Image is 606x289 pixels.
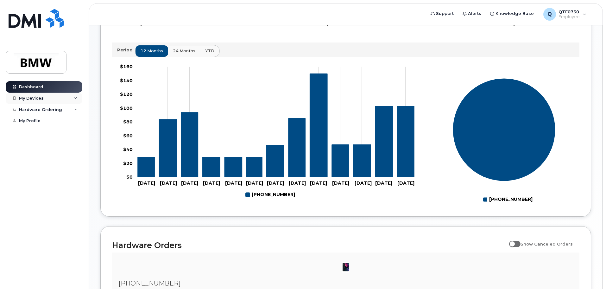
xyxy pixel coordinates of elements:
[232,16,273,27] p: 5.17 GB
[246,180,263,186] tspan: [DATE]
[310,180,327,186] tspan: [DATE]
[578,261,601,284] iframe: Messenger Launcher
[496,10,534,17] span: Knowledge Base
[120,64,416,200] g: Chart
[339,261,352,273] img: image20231002-3703462-1ig824h.jpeg
[397,180,414,186] tspan: [DATE]
[289,180,306,186] tspan: [DATE]
[181,180,198,186] tspan: [DATE]
[123,133,133,138] tspan: $60
[203,180,220,186] tspan: [DATE]
[521,241,573,246] span: Show Canceled Orders
[547,10,552,18] span: Q
[419,16,460,27] p: 6.22 GB
[120,105,133,111] tspan: $100
[138,180,155,186] tspan: [DATE]
[332,180,349,186] tspan: [DATE]
[486,7,538,20] a: Knowledge Base
[225,180,242,186] tspan: [DATE]
[509,238,514,243] input: Show Canceled Orders
[453,78,556,205] g: Chart
[120,77,133,83] tspan: $140
[118,279,180,287] span: [PHONE_NUMBER]
[511,16,554,27] p: $150.31
[112,240,506,250] h2: Hardware Orders
[355,180,372,186] tspan: [DATE]
[160,180,177,186] tspan: [DATE]
[126,174,133,180] tspan: $0
[453,78,556,181] g: Series
[267,180,284,186] tspan: [DATE]
[426,7,458,20] a: Support
[458,7,486,20] a: Alerts
[539,8,591,21] div: QTE0730
[123,119,133,125] tspan: $80
[246,189,295,200] g: Legend
[123,147,133,152] tspan: $40
[559,9,580,14] span: QTE0730
[483,194,533,205] g: Legend
[138,74,414,177] g: 864-562-0811
[120,64,133,69] tspan: $160
[468,10,481,17] span: Alerts
[436,10,454,17] span: Support
[559,14,580,19] span: Employee
[173,48,195,54] span: 24 months
[205,48,214,54] span: YTD
[375,180,392,186] tspan: [DATE]
[120,91,133,97] tspan: $120
[246,189,295,200] g: 864-562-0811
[123,160,133,166] tspan: $20
[138,16,181,27] p: $103.05
[117,47,135,53] p: Period
[324,16,368,27] p: $879.77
